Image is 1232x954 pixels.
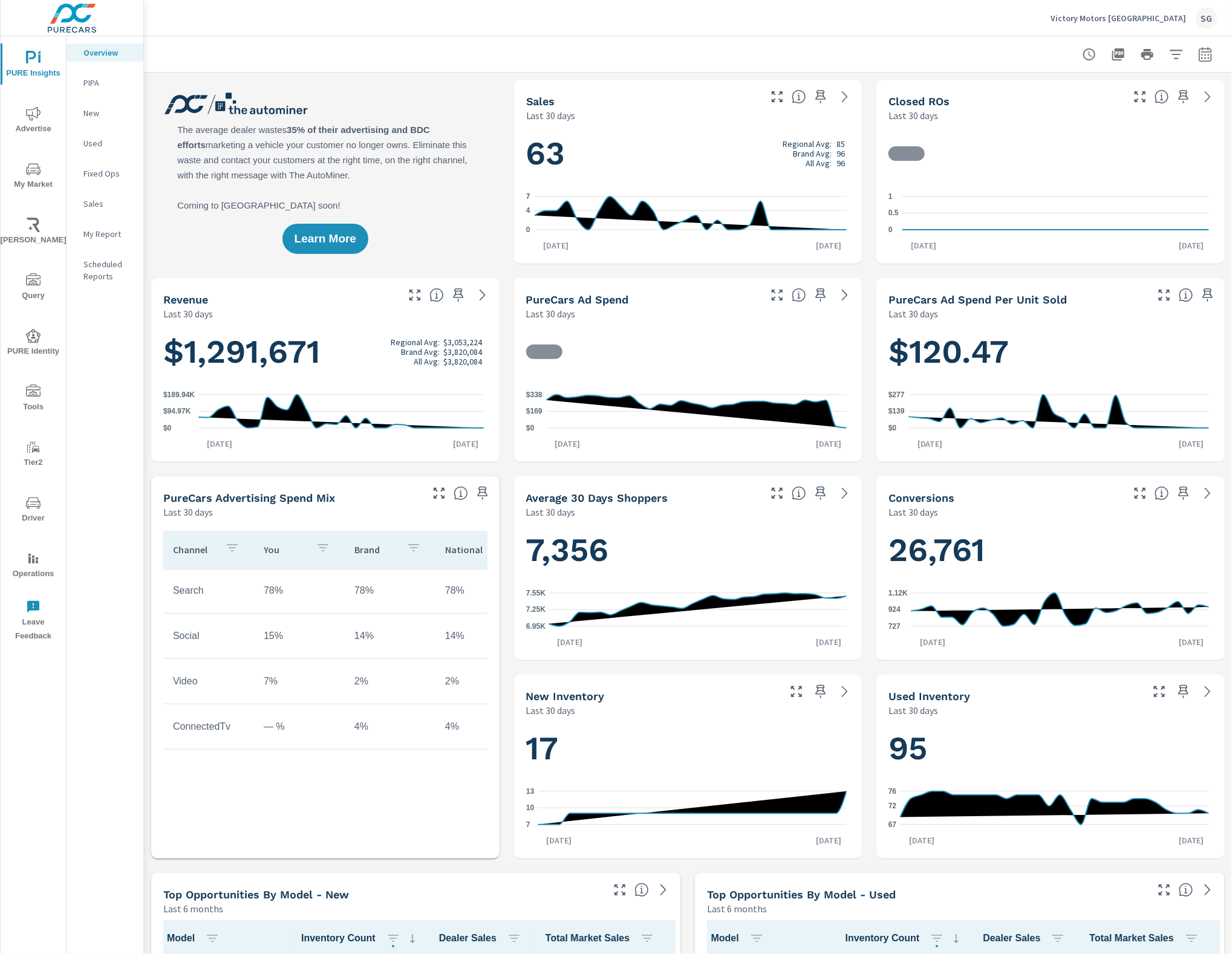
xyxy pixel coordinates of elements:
button: Make Fullscreen [1130,484,1150,503]
span: Save this to your personalized report [811,682,830,701]
p: $3,053,224 [444,337,483,347]
p: Overview [83,47,134,59]
div: PIPA [67,74,143,92]
p: My Report [83,228,134,240]
p: [DATE] [1170,239,1213,251]
text: 7.55K [526,589,546,597]
span: The number of dealer-specified goals completed by a visitor. [Source: This data is provided by th... [1155,486,1169,501]
button: Make Fullscreen [768,87,787,106]
span: My Market [4,162,62,192]
td: Search [163,576,254,606]
p: [DATE] [546,438,588,450]
p: Fixed Ops [83,167,134,180]
span: Save this to your personalized report [1174,682,1193,701]
text: 1.12K [888,589,908,597]
td: ConnectedTv [163,712,254,742]
button: Make Fullscreen [1150,682,1169,701]
p: [DATE] [902,239,945,251]
text: 4 [526,207,530,215]
p: New [83,107,134,119]
div: Fixed Ops [67,164,143,183]
span: Save this to your personalized report [473,484,492,503]
a: See more details in report [473,285,492,305]
span: Operations [4,551,62,581]
span: Save this to your personalized report [449,285,468,305]
span: Leave Feedback [4,600,62,643]
td: 14% [345,621,435,651]
p: [DATE] [549,636,591,648]
a: See more details in report [1198,682,1217,701]
span: Driver [4,496,62,525]
span: Inventory Count [845,931,963,946]
button: Make Fullscreen [610,880,630,900]
p: [DATE] [538,834,580,846]
span: Tools [4,385,62,414]
div: nav menu [1,36,66,648]
text: 72 [888,802,897,810]
button: Select Date Range [1193,42,1217,67]
span: Advertise [4,106,62,136]
span: Save this to your personalized report [811,484,830,503]
p: [DATE] [807,438,850,450]
button: Make Fullscreen [405,285,425,305]
p: [DATE] [198,438,241,450]
span: Find the biggest opportunities within your model lineup by seeing how each model is selling in yo... [1179,883,1193,897]
button: Make Fullscreen [787,682,806,701]
td: 2% [345,666,435,696]
text: 67 [888,820,897,829]
p: [DATE] [807,636,850,648]
p: Last 30 days [888,703,938,718]
p: 96 [836,158,845,168]
h1: 63 [526,133,850,174]
td: 4% [345,712,435,742]
button: "Export Report to PDF" [1106,42,1130,67]
button: Print Report [1135,42,1159,67]
p: 96 [836,149,845,158]
h5: New Inventory [526,690,605,703]
h5: Sales [526,95,555,108]
span: PURE Insights [4,51,62,80]
a: See more details in report [1198,87,1217,106]
p: Channel [173,544,215,556]
h5: PureCars Ad Spend Per Unit Sold [888,293,1067,306]
span: Inventory Count [301,931,420,946]
td: 78% [435,576,526,606]
p: All Avg: [806,158,832,168]
p: $3,820,084 [444,347,483,357]
span: Total cost of media for all PureCars channels for the selected dealership group over the selected... [792,288,806,302]
text: $0 [526,424,535,432]
text: 1 [888,192,893,201]
div: New [67,104,143,122]
span: Save this to your personalized report [1174,484,1193,503]
span: Model [711,931,768,946]
text: $139 [888,407,905,415]
span: PURE Identity [4,329,62,359]
p: Sales [83,198,134,210]
h5: Top Opportunities by Model - New [163,888,349,901]
text: 0.5 [888,209,899,218]
span: Save this to your personalized report [811,87,830,106]
p: $3,820,084 [444,357,483,366]
text: $189.94K [163,391,195,399]
p: [DATE] [1170,834,1213,846]
text: $94.97K [163,407,191,416]
p: Last 30 days [526,108,576,123]
span: Find the biggest opportunities within your model lineup by seeing how each model is selling in yo... [634,883,649,897]
a: See more details in report [654,880,673,900]
a: See more details in report [1198,880,1217,900]
button: Make Fullscreen [768,285,787,305]
h1: 26,761 [888,530,1213,571]
button: Make Fullscreen [1130,87,1150,106]
text: 0 [526,226,530,234]
td: 78% [254,576,345,606]
div: Scheduled Reports [67,255,143,285]
h5: Conversions [888,492,954,504]
h1: 7,356 [526,530,850,571]
p: Last 30 days [163,505,213,519]
td: 14% [435,621,526,651]
span: Number of vehicles sold by the dealership over the selected date range. [Source: This data is sou... [792,89,806,104]
td: Social [163,621,254,651]
button: Learn More [282,224,368,254]
span: Average cost of advertising per each vehicle sold at the dealer over the selected date range. The... [1179,288,1193,302]
span: Save this to your personalized report [1198,285,1217,305]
